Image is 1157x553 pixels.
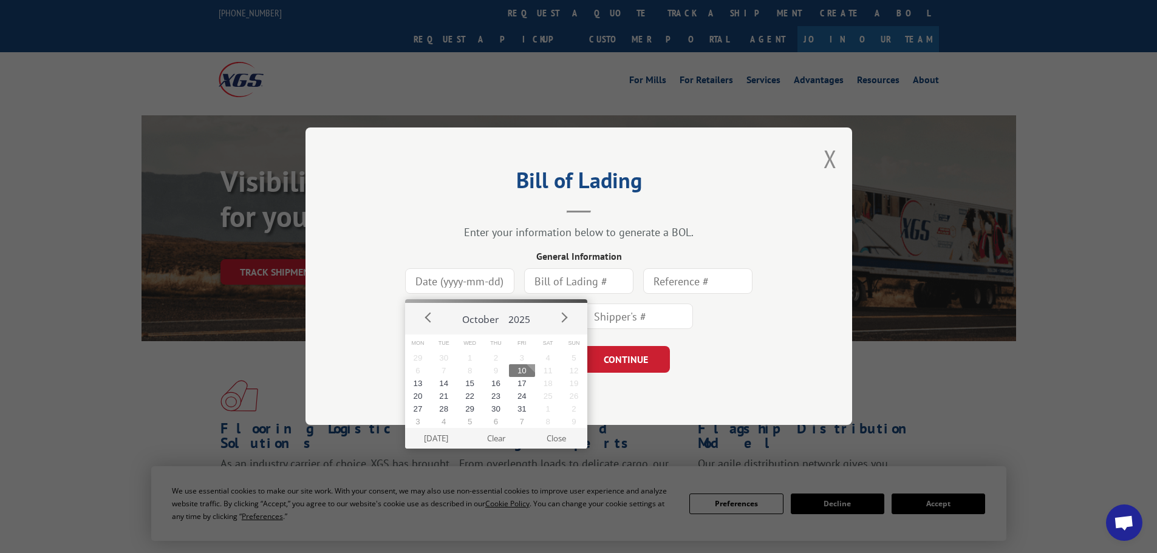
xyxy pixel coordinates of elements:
[509,415,535,428] button: 7
[457,390,483,402] button: 22
[561,390,587,402] button: 26
[584,304,693,330] input: Shipper's #
[582,347,670,373] button: CONTINUE
[535,351,561,364] button: 4
[535,390,561,402] button: 25
[535,415,561,428] button: 8
[431,402,457,415] button: 28
[555,308,573,327] button: Next
[366,249,791,264] div: General Information
[431,390,457,402] button: 21
[405,334,431,352] span: Mon
[483,377,509,390] button: 16
[561,334,587,352] span: Sun
[457,334,483,352] span: Wed
[457,377,483,390] button: 15
[405,364,431,377] button: 6
[535,334,561,352] span: Sat
[509,390,535,402] button: 24
[457,364,483,377] button: 8
[509,402,535,415] button: 31
[457,415,483,428] button: 5
[526,428,586,449] button: Close
[561,364,587,377] button: 12
[457,303,503,331] button: October
[1106,504,1142,541] div: Open chat
[503,303,535,331] button: 2025
[457,402,483,415] button: 29
[431,351,457,364] button: 30
[457,351,483,364] button: 1
[535,402,561,415] button: 1
[466,428,526,449] button: Clear
[405,269,514,294] input: Date (yyyy-mm-dd)
[824,143,837,175] button: Close modal
[431,364,457,377] button: 7
[483,415,509,428] button: 6
[483,351,509,364] button: 2
[535,364,561,377] button: 11
[431,334,457,352] span: Tue
[431,415,457,428] button: 4
[509,377,535,390] button: 17
[561,377,587,390] button: 19
[405,390,431,402] button: 20
[643,269,753,294] input: Reference #
[431,377,457,390] button: 14
[420,308,438,327] button: Prev
[509,364,535,377] button: 10
[483,402,509,415] button: 30
[366,172,791,195] h2: Bill of Lading
[509,334,535,352] span: Fri
[524,269,633,294] input: Bill of Lading #
[561,351,587,364] button: 5
[366,226,791,240] div: Enter your information below to generate a BOL.
[405,377,431,390] button: 13
[561,402,587,415] button: 2
[405,351,431,364] button: 29
[406,428,466,449] button: [DATE]
[561,415,587,428] button: 9
[405,415,431,428] button: 3
[483,334,509,352] span: Thu
[509,351,535,364] button: 3
[483,364,509,377] button: 9
[405,402,431,415] button: 27
[535,377,561,390] button: 18
[483,390,509,402] button: 23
